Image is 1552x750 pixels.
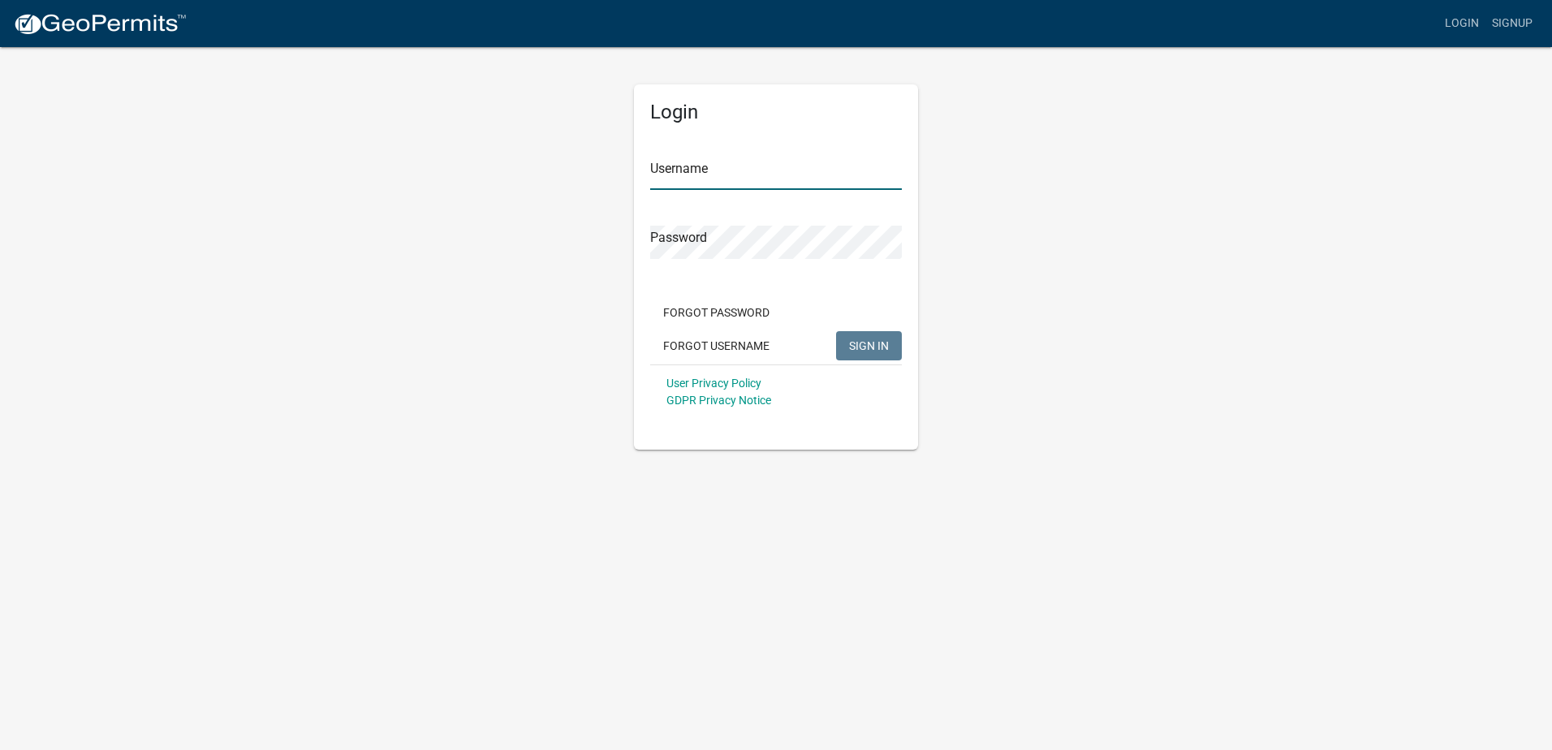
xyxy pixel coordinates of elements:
button: SIGN IN [836,331,902,360]
button: Forgot Username [650,331,782,360]
a: Signup [1485,8,1539,39]
a: Login [1438,8,1485,39]
a: User Privacy Policy [666,377,761,390]
span: SIGN IN [849,338,889,351]
h5: Login [650,101,902,124]
a: GDPR Privacy Notice [666,394,771,407]
button: Forgot Password [650,298,782,327]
